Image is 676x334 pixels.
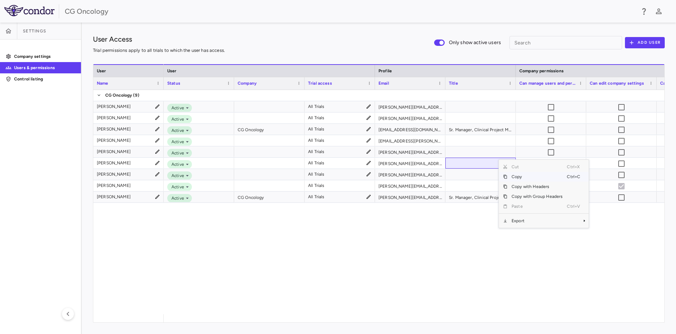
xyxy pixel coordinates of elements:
[625,37,665,48] button: Add User
[14,53,75,60] p: Company settings
[97,112,131,123] div: [PERSON_NAME]
[308,123,325,135] div: All Trials
[375,169,445,180] div: [PERSON_NAME][EMAIL_ADDRESS][PERSON_NAME][DOMAIN_NAME]
[308,180,325,191] div: All Trials
[375,124,445,135] div: [EMAIL_ADDRESS][DOMAIN_NAME]
[445,192,516,202] div: Sr. Manager, Clinical Project Management
[507,201,567,211] span: Paste
[97,68,106,73] span: User
[308,169,325,180] div: All Trials
[375,113,445,123] div: [PERSON_NAME][EMAIL_ADDRESS][PERSON_NAME][DOMAIN_NAME]
[97,191,131,202] div: [PERSON_NAME]
[97,157,131,169] div: [PERSON_NAME]
[308,101,325,112] div: All Trials
[169,184,184,190] span: Active
[167,81,180,86] span: Status
[375,146,445,157] div: [PERSON_NAME][EMAIL_ADDRESS][PERSON_NAME][DOMAIN_NAME]
[308,112,325,123] div: All Trials
[567,172,582,182] span: Ctrl+C
[449,39,501,47] span: Only show active users
[507,192,567,201] span: Copy with Group Headers
[65,6,635,17] div: CG Oncology
[97,180,131,191] div: [PERSON_NAME]
[507,216,567,226] span: Export
[93,47,225,54] p: Trial permissions apply to all trials to which the user has access.
[97,101,131,112] div: [PERSON_NAME]
[445,124,516,135] div: Sr. Manager, Clinical Project Management
[507,162,567,172] span: Cut
[567,162,582,172] span: Ctrl+X
[234,124,305,135] div: CG Oncology
[375,180,445,191] div: [PERSON_NAME][EMAIL_ADDRESS][PERSON_NAME][DOMAIN_NAME]
[4,5,55,16] img: logo-full-BYUhSk78.svg
[97,135,131,146] div: [PERSON_NAME]
[105,90,132,101] span: CG Oncology
[507,182,567,192] span: Copy with Headers
[97,81,108,86] span: Name
[375,135,445,146] div: [EMAIL_ADDRESS][PERSON_NAME][DOMAIN_NAME]
[308,81,332,86] span: Trial access
[375,158,445,169] div: [PERSON_NAME][EMAIL_ADDRESS][DOMAIN_NAME]
[308,146,325,157] div: All Trials
[133,90,139,101] span: (9)
[169,127,184,134] span: Active
[14,76,75,82] p: Control listing
[169,195,184,201] span: Active
[14,65,75,71] p: Users & permissions
[507,172,567,182] span: Copy
[169,116,184,122] span: Active
[97,146,131,157] div: [PERSON_NAME]
[375,101,445,112] div: [PERSON_NAME][EMAIL_ADDRESS][PERSON_NAME][DOMAIN_NAME]
[169,172,184,179] span: Active
[23,28,46,34] span: Settings
[519,81,576,86] span: Can manage users and permissions
[590,81,644,86] span: Can edit company settings
[169,150,184,156] span: Active
[378,68,392,73] span: Profile
[169,161,184,168] span: Active
[167,68,177,73] span: User
[93,34,132,44] h1: User Access
[97,169,131,180] div: [PERSON_NAME]
[169,139,184,145] span: Active
[378,81,389,86] span: Email
[238,81,257,86] span: Company
[308,157,325,169] div: All Trials
[169,105,184,111] span: Active
[375,192,445,202] div: [PERSON_NAME][EMAIL_ADDRESS][PERSON_NAME][DOMAIN_NAME]
[519,68,564,73] span: Company permissions
[614,179,629,194] span: Cannot update permissions for current user
[308,135,325,146] div: All Trials
[567,201,582,211] span: Ctrl+V
[308,191,325,202] div: All Trials
[499,159,589,228] div: Context Menu
[97,123,131,135] div: [PERSON_NAME]
[234,192,305,202] div: CG Oncology
[449,81,458,86] span: Title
